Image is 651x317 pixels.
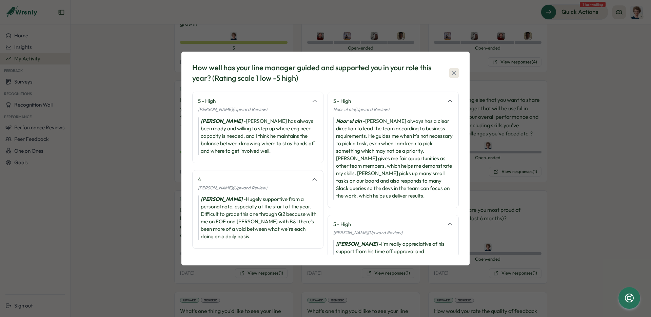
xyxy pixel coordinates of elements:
div: 5 - High [333,97,443,105]
div: - [PERSON_NAME] always has a clear direction to lead the team according to business requirements.... [333,117,453,200]
div: How well has your line manager guided and supported you in your role this year? (Rating scale 1 l... [192,62,433,83]
span: [PERSON_NAME] (Upward Review) [198,107,267,112]
i: [PERSON_NAME] [201,118,242,124]
i: Noor ul ain [336,118,362,124]
div: 5 - High [198,97,308,105]
div: - [PERSON_NAME] has always been ready and willing to step up where engineer capacity is needed, a... [198,117,318,155]
span: Noor ul ain (Upward Review) [333,107,389,112]
div: 4 [198,176,308,183]
span: [PERSON_NAME] (Upward Review) [198,185,267,190]
div: - Hugely supportive from a personal note, especially at the start of the year. Difficult to grade... [198,195,318,240]
div: 5 - High [333,221,443,228]
i: [PERSON_NAME] [201,196,242,202]
div: - I'm really appreciative of his support from his time off approval and brainstorming session for... [333,240,453,300]
i: [PERSON_NAME] [336,241,378,247]
span: [PERSON_NAME] (Upward Review) [333,230,402,235]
